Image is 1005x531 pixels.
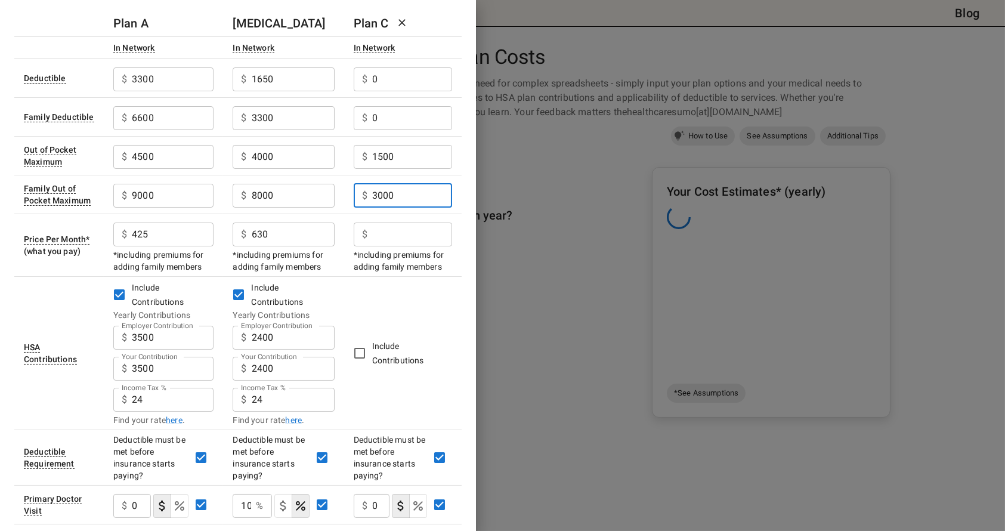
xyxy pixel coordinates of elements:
[362,111,367,125] p: $
[411,499,425,513] svg: Select if this service charges coinsurance, a percentage of the medical expense that you pay to y...
[241,72,246,87] p: $
[24,447,75,469] div: This option will be 'Yes' for most plans. If your plan details say something to the effect of 'de...
[122,189,127,203] p: $
[233,43,274,53] div: Costs for services from providers who've agreed on prices with your insurance plan. There are oft...
[409,494,427,518] button: coinsurance
[362,150,367,164] p: $
[172,499,187,513] svg: Select if this service charges coinsurance, a percentage of the medical expense that you pay to y...
[122,382,166,393] label: Income Tax %
[392,494,427,518] div: cost type
[24,494,82,516] div: Visit to your primary doctor for general care (also known as a Primary Care Provider, Primary Car...
[166,414,183,426] a: here
[113,14,149,33] h6: Plan A
[241,150,246,164] p: $
[241,189,246,203] p: $
[251,283,303,307] span: Include Contributions
[372,341,424,365] span: Include Contributions
[24,145,76,167] div: Sometimes called 'Out of Pocket Limit' or 'Annual Limit'. This is the maximum amount of money tha...
[362,227,367,242] p: $
[24,184,91,206] div: Similar to Out of Pocket Maximum, but applies to your whole family. This is the maximum amount of...
[153,494,171,518] button: copayment
[223,214,344,276] td: *including premiums for adding family members
[113,414,214,426] div: Find your rate .
[24,73,66,84] div: Amount of money you must individually pay from your pocket before the health plan starts to pay. ...
[122,393,127,407] p: $
[122,227,127,242] p: $
[241,331,246,345] p: $
[122,362,127,376] p: $
[122,351,178,362] label: Your Contribution
[113,434,188,481] div: Deductible must be met before insurance starts paying?
[241,362,246,376] p: $
[233,414,334,426] div: Find your rate .
[24,112,94,122] div: Similar to deductible, but applies to your whole family. Once the total money spent by covered by...
[122,499,127,513] p: $
[24,342,77,365] div: Leave the checkbox empty if you don't what an HSA (Health Savings Account) is. If the insurance p...
[292,494,310,518] button: coinsurance
[132,283,184,307] span: Include Contributions
[155,499,169,513] svg: Select if this service charges a copay (or copayment), a set dollar amount (e.g. $30) you pay to ...
[394,499,408,513] svg: Select if this service charges a copay (or copayment), a set dollar amount (e.g. $30) you pay to ...
[14,214,104,276] td: (what you pay)
[241,351,297,362] label: Your Contribution
[122,331,127,345] p: $
[362,72,367,87] p: $
[122,150,127,164] p: $
[392,494,410,518] button: copayment
[354,14,401,33] h6: Plan C
[354,434,427,481] div: Deductible must be met before insurance starts paying?
[171,494,188,518] button: coinsurance
[24,234,89,245] div: Sometimes called 'plan cost'. The portion of the plan premium that comes out of your wallet each ...
[256,499,263,513] p: %
[104,214,223,276] td: *including premiums for adding family members
[153,494,188,518] div: cost type
[113,309,214,321] div: Yearly Contributions
[241,111,246,125] p: $
[233,309,334,321] div: Yearly Contributions
[362,189,367,203] p: $
[274,494,292,518] button: copayment
[274,494,310,518] div: cost type
[293,499,308,513] svg: Select if this service charges coinsurance, a percentage of the medical expense that you pay to y...
[241,227,246,242] p: $
[241,382,286,393] label: Income Tax %
[113,43,155,53] div: Costs for services from providers who've agreed on prices with your insurance plan. There are oft...
[233,14,325,33] h6: [MEDICAL_DATA]
[362,499,367,513] p: $
[241,320,313,331] label: Employer Contribution
[276,499,290,513] svg: Select if this service charges a copay (or copayment), a set dollar amount (e.g. $30) you pay to ...
[241,393,246,407] p: $
[286,414,302,426] a: here
[122,320,193,331] label: Employer Contribution
[344,214,462,276] td: *including premiums for adding family members
[122,111,127,125] p: $
[354,43,395,53] div: Costs for services from providers who've agreed on prices with your insurance plan. There are oft...
[233,434,309,481] div: Deductible must be met before insurance starts paying?
[122,72,127,87] p: $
